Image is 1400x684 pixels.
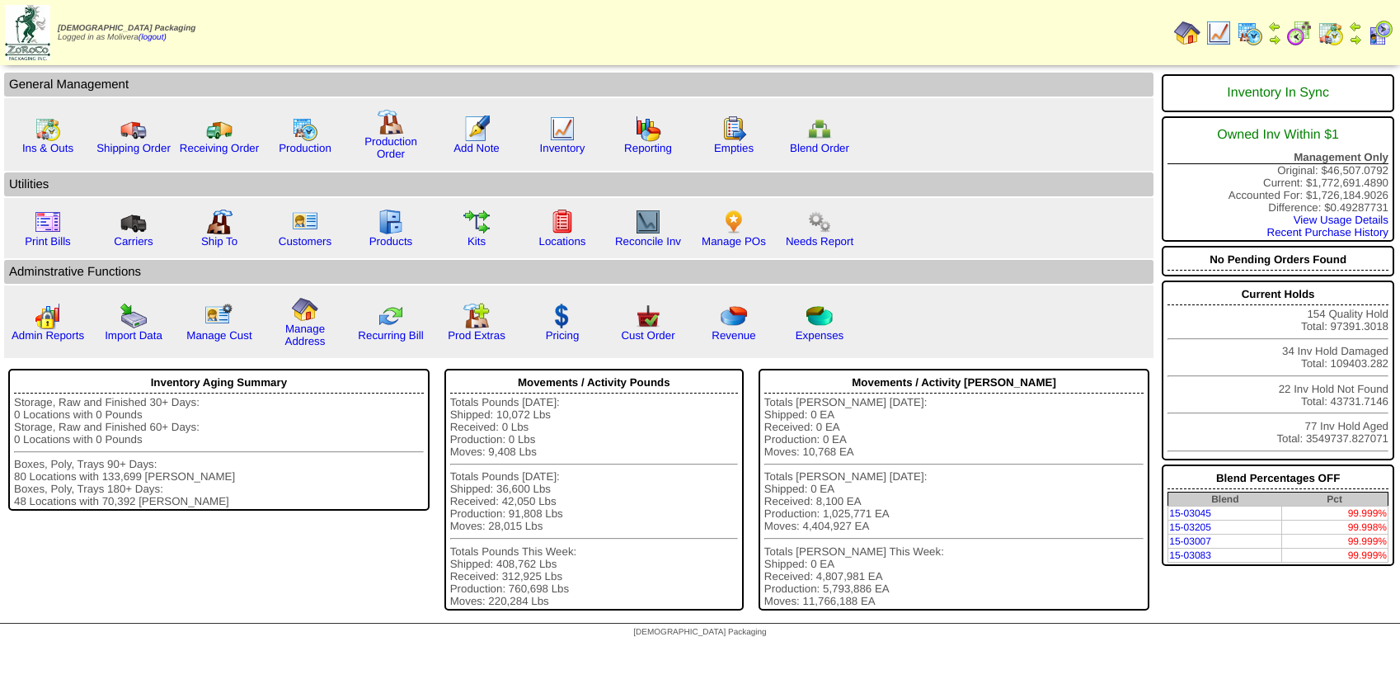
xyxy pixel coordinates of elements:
[369,235,413,248] a: Products
[764,396,1144,607] div: Totals [PERSON_NAME] [DATE]: Shipped: 0 EA Received: 0 EA Production: 0 EA Moves: 10,768 EA Total...
[1162,116,1394,242] div: Original: $46,507.0792 Current: $1,772,691.4890 Accounted For: $1,726,184.9026 Difference: $0.492...
[292,209,318,235] img: customers.gif
[206,116,233,142] img: truck2.gif
[1169,521,1211,533] a: 15-03205
[635,116,661,142] img: graph.gif
[58,24,195,42] span: Logged in as Molivera
[1205,20,1232,46] img: line_graph.gif
[1267,226,1388,238] a: Recent Purchase History
[1167,249,1388,271] div: No Pending Orders Found
[463,303,490,329] img: prodextras.gif
[633,628,766,637] span: [DEMOGRAPHIC_DATA] Packaging
[204,303,235,329] img: managecust.png
[624,142,672,154] a: Reporting
[1169,550,1211,561] a: 15-03083
[14,396,424,507] div: Storage, Raw and Finished 30+ Days: 0 Locations with 0 Pounds Storage, Raw and Finished 60+ Days:...
[378,109,404,135] img: factory.gif
[279,142,331,154] a: Production
[806,303,833,329] img: pie_chart2.png
[450,372,738,394] div: Movements / Activity Pounds
[292,296,318,323] img: home.gif
[1167,151,1388,164] div: Management Only
[549,303,576,329] img: dollar.gif
[615,235,681,248] a: Reconcile Inv
[4,172,1153,196] td: Utilities
[448,329,505,342] a: Prod Extras
[1281,549,1388,563] td: 99.999%
[764,372,1144,394] div: Movements / Activity [PERSON_NAME]
[1162,281,1394,460] div: 154 Quality Hold Total: 97391.3018 34 Inv Hold Damaged Total: 109403.282 22 Inv Hold Not Found To...
[180,142,259,154] a: Receiving Order
[1367,20,1393,46] img: calendarcustomer.gif
[712,329,755,342] a: Revenue
[790,142,849,154] a: Blend Order
[35,303,61,329] img: graph2.png
[538,235,585,248] a: Locations
[463,209,490,235] img: workflow.gif
[364,135,417,160] a: Production Order
[702,235,766,248] a: Manage POs
[358,329,423,342] a: Recurring Bill
[1169,507,1211,519] a: 15-03045
[1281,535,1388,549] td: 99.999%
[378,303,404,329] img: reconcile.gif
[292,116,318,142] img: calendarprod.gif
[1349,33,1362,46] img: arrowright.gif
[621,329,674,342] a: Cust Order
[546,329,580,342] a: Pricing
[378,209,404,235] img: cabinet.gif
[1168,493,1282,507] th: Blend
[1167,78,1388,109] div: Inventory In Sync
[285,323,326,347] a: Manage Address
[58,24,195,33] span: [DEMOGRAPHIC_DATA] Packaging
[105,329,162,342] a: Import Data
[1268,20,1281,33] img: arrowleft.gif
[120,116,147,142] img: truck.gif
[206,209,233,235] img: factory2.gif
[120,303,147,329] img: import.gif
[786,235,853,248] a: Needs Report
[796,329,844,342] a: Expenses
[186,329,251,342] a: Manage Cust
[4,260,1153,284] td: Adminstrative Functions
[549,209,576,235] img: locations.gif
[806,209,833,235] img: workflow.png
[279,235,331,248] a: Customers
[714,142,754,154] a: Empties
[1286,20,1313,46] img: calendarblend.gif
[12,329,84,342] a: Admin Reports
[1349,20,1362,33] img: arrowleft.gif
[114,235,153,248] a: Carriers
[1281,521,1388,535] td: 99.998%
[467,235,486,248] a: Kits
[4,73,1153,97] td: General Management
[1167,468,1388,489] div: Blend Percentages OFF
[721,303,747,329] img: pie_chart.png
[96,142,171,154] a: Shipping Order
[1281,493,1388,507] th: Pct
[120,209,147,235] img: truck3.gif
[35,209,61,235] img: invoice2.gif
[1294,214,1388,226] a: View Usage Details
[635,303,661,329] img: cust_order.png
[139,33,167,42] a: (logout)
[453,142,500,154] a: Add Note
[806,116,833,142] img: network.png
[540,142,585,154] a: Inventory
[1281,507,1388,521] td: 99.999%
[1167,284,1388,305] div: Current Holds
[1318,20,1344,46] img: calendarinout.gif
[1169,535,1211,547] a: 15-03007
[201,235,237,248] a: Ship To
[450,396,738,607] div: Totals Pounds [DATE]: Shipped: 10,072 Lbs Received: 0 Lbs Production: 0 Lbs Moves: 9,408 Lbs Tota...
[14,372,424,394] div: Inventory Aging Summary
[1237,20,1263,46] img: calendarprod.gif
[25,235,71,248] a: Print Bills
[635,209,661,235] img: line_graph2.gif
[1268,33,1281,46] img: arrowright.gif
[1167,120,1388,151] div: Owned Inv Within $1
[22,142,73,154] a: Ins & Outs
[721,116,747,142] img: workorder.gif
[1174,20,1200,46] img: home.gif
[5,5,50,60] img: zoroco-logo-small.webp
